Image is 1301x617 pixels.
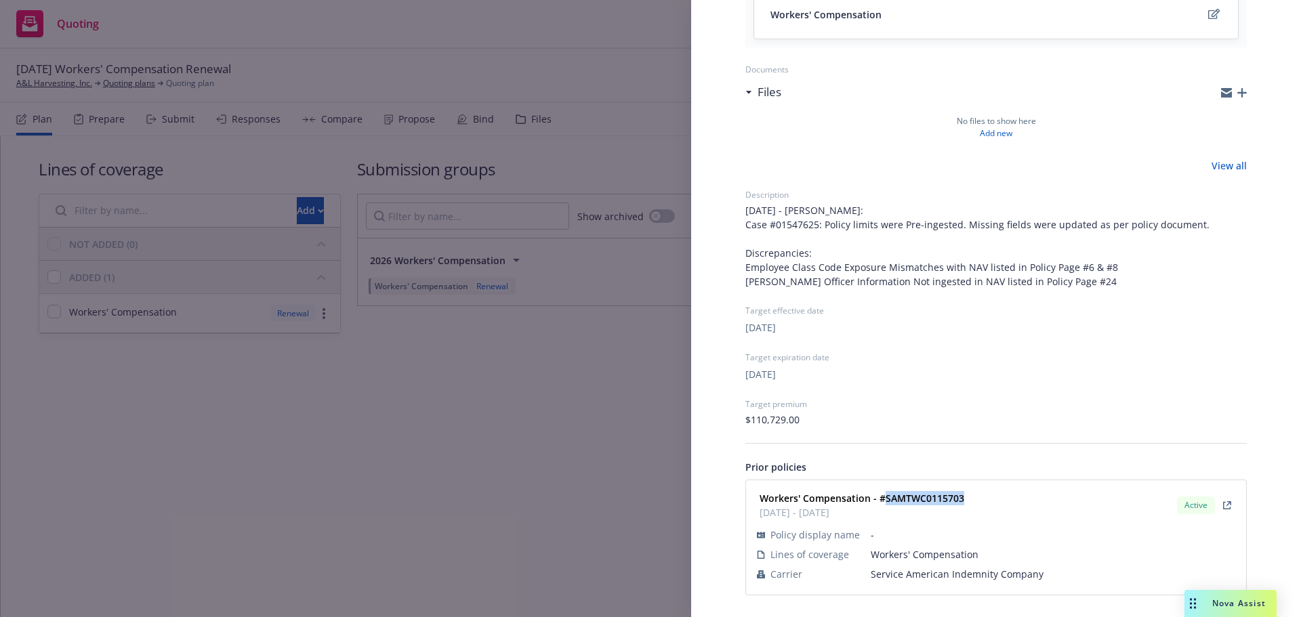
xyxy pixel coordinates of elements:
[1212,158,1247,173] a: View all
[957,115,1036,127] span: No files to show here
[1184,590,1201,617] div: Drag to move
[871,528,1235,542] span: -
[760,505,964,519] span: [DATE] - [DATE]
[1205,6,1222,22] a: edit
[760,492,964,505] strong: Workers' Compensation - #SAMTWC0115703
[1184,590,1277,617] button: Nova Assist
[1212,597,1266,609] span: Nova Assist
[871,567,1235,581] span: Service American Indemnity Company
[770,547,849,561] span: Lines of coverage
[745,64,1247,75] div: Documents
[770,7,882,22] span: Workers' Compensation
[770,567,802,581] span: Carrier
[745,203,1210,289] span: [DATE] - [PERSON_NAME]: Case #01547625: Policy limits were Pre-ingested. Missing fields were upda...
[745,367,776,381] button: [DATE]
[745,352,1247,363] div: Target expiration date
[745,320,776,335] button: [DATE]
[770,528,860,542] span: Policy display name
[980,127,1012,140] a: Add new
[871,547,1235,561] span: Workers' Compensation
[758,83,781,101] h3: Files
[745,83,781,101] div: Files
[745,412,800,427] span: $110,729.00
[745,398,1247,410] div: Target premium
[745,305,1247,316] div: Target effective date
[745,189,1247,200] div: Description
[745,460,1247,474] div: Prior policies
[1182,499,1210,511] span: Active
[1219,497,1235,513] a: View Policy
